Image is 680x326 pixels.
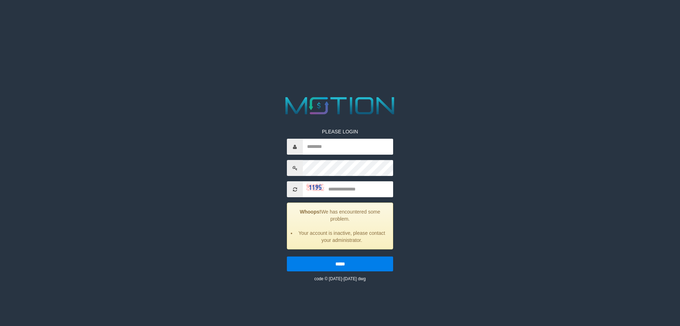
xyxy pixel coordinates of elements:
[296,230,387,244] li: Your account is inactive, please contact your administrator.
[287,128,393,135] p: PLEASE LOGIN
[314,276,365,281] small: code © [DATE]-[DATE] dwg
[287,203,393,249] div: We has encountered some problem.
[280,94,399,117] img: MOTION_logo.png
[306,184,324,191] img: captcha
[300,209,321,215] strong: Whoops!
